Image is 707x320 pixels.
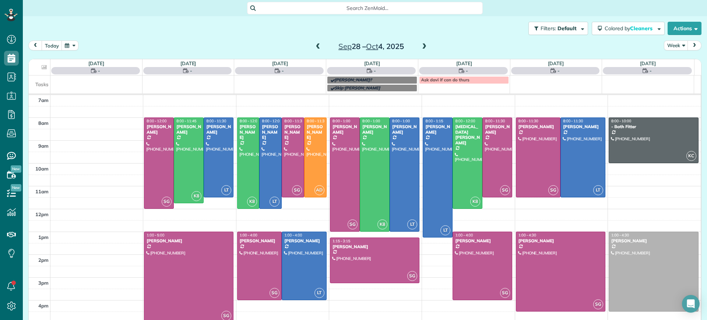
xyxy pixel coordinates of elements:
[557,67,560,74] span: -
[332,244,417,249] div: [PERSON_NAME]
[518,233,536,238] span: 1:00 - 4:30
[35,211,49,217] span: 12pm
[440,225,450,235] span: LT
[541,25,556,32] span: Filters:
[664,41,688,50] button: Week
[593,299,603,309] span: SG
[338,42,352,51] span: Sep
[270,197,279,207] span: LT
[687,41,701,50] button: next
[392,119,410,123] span: 8:00 - 1:00
[38,97,49,103] span: 7am
[146,238,231,243] div: [PERSON_NAME]
[593,185,603,195] span: LT
[284,238,324,243] div: [PERSON_NAME]
[374,67,376,74] span: -
[176,119,196,123] span: 8:00 - 11:45
[314,288,324,298] span: LT
[221,185,231,195] span: LT
[206,124,231,135] div: [PERSON_NAME]
[147,119,166,123] span: 8:00 - 12:00
[38,120,49,126] span: 8am
[176,124,201,135] div: [PERSON_NAME]
[239,238,280,243] div: [PERSON_NAME]
[366,42,378,51] span: Oct
[630,25,654,32] span: Cleaners
[334,85,380,91] span: Skip [PERSON_NAME]
[485,119,505,123] span: 8:00 - 11:30
[247,197,257,207] span: K8
[292,185,302,195] span: SG
[456,60,472,66] a: [DATE]
[35,189,49,194] span: 11am
[563,124,603,129] div: [PERSON_NAME]
[38,234,49,240] span: 1pm
[180,60,196,66] a: [DATE]
[191,191,201,201] span: K8
[239,124,257,140] div: [PERSON_NAME]
[334,77,372,82] span: [PERSON_NAME]?
[270,288,279,298] span: SG
[611,119,631,123] span: 8:00 - 10:00
[325,42,417,50] h2: 28 – 4, 2025
[38,143,49,149] span: 9am
[11,184,21,191] span: New
[11,165,21,173] span: New
[282,67,284,74] span: -
[455,233,473,238] span: 1:00 - 4:00
[548,185,558,195] span: SG
[470,197,480,207] span: K8
[455,238,510,243] div: [PERSON_NAME]
[362,119,380,123] span: 8:00 - 1:00
[528,22,588,35] button: Filters: Default
[333,119,350,123] span: 8:00 - 1:00
[592,22,665,35] button: Colored byCleaners
[605,25,655,32] span: Colored by
[284,124,302,140] div: [PERSON_NAME]
[333,239,350,243] span: 1:15 - 3:15
[611,238,696,243] div: [PERSON_NAME]
[284,233,302,238] span: 1:00 - 4:00
[98,67,100,74] span: -
[563,119,583,123] span: 8:00 - 11:30
[42,41,62,50] button: today
[557,25,577,32] span: Default
[362,124,387,135] div: [PERSON_NAME]
[262,119,282,123] span: 8:00 - 12:00
[425,124,450,135] div: [PERSON_NAME]
[518,119,538,123] span: 8:00 - 11:30
[466,67,468,74] span: -
[364,60,380,66] a: [DATE]
[38,257,49,263] span: 2pm
[284,119,304,123] span: 8:00 - 11:30
[146,124,172,135] div: [PERSON_NAME]
[407,271,417,281] span: SG
[377,219,387,229] span: K8
[518,238,603,243] div: [PERSON_NAME]
[682,295,700,313] div: Open Intercom Messenger
[407,219,417,229] span: LT
[640,60,656,66] a: [DATE]
[88,60,104,66] a: [DATE]
[35,166,49,172] span: 10am
[162,197,172,207] span: SG
[38,280,49,286] span: 3pm
[240,233,257,238] span: 1:00 - 4:00
[261,124,279,140] div: [PERSON_NAME]
[206,119,226,123] span: 8:00 - 11:30
[190,67,192,74] span: -
[668,22,701,35] button: Actions
[348,219,358,229] span: SG
[525,22,588,35] a: Filters: Default
[611,124,696,129] div: - Bath Fitter
[455,124,480,145] div: [MEDICAL_DATA][PERSON_NAME]
[455,119,475,123] span: 8:00 - 12:00
[314,185,324,195] span: AD
[306,124,324,140] div: [PERSON_NAME]
[650,67,652,74] span: -
[485,124,510,135] div: [PERSON_NAME]
[518,124,559,129] div: [PERSON_NAME]
[611,233,629,238] span: 1:00 - 4:30
[686,151,696,161] span: KC
[421,77,469,82] span: Ask davi if can do thurs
